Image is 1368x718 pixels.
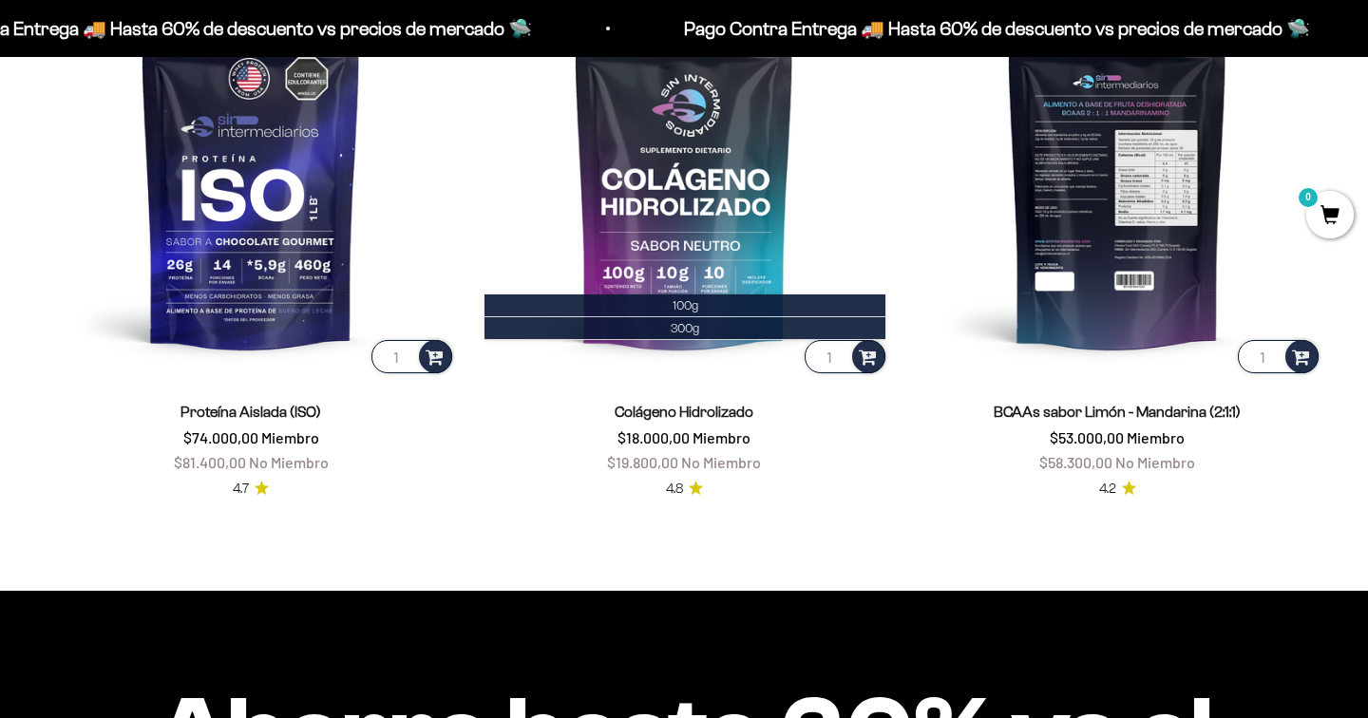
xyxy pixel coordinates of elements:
a: 4.74.7 de 5.0 estrellas [233,479,269,500]
span: $19.800,00 [607,453,678,471]
a: Colágeno Hidrolizado [615,404,753,420]
mark: 0 [1297,186,1320,209]
span: $81.400,00 [174,453,246,471]
span: 4.7 [233,479,249,500]
span: No Miembro [1115,453,1195,471]
span: $18.000,00 [617,428,690,446]
span: 4.8 [666,479,683,500]
span: 4.2 [1099,479,1116,500]
span: 100g [673,298,698,312]
span: Miembro [693,428,750,446]
a: 4.24.2 de 5.0 estrellas [1099,479,1136,500]
a: 0 [1306,206,1354,227]
span: $58.300,00 [1039,453,1112,471]
a: BCAAs sabor Limón - Mandarina (2:1:1) [994,404,1241,420]
span: No Miembro [681,453,761,471]
a: Proteína Aislada (ISO) [180,404,321,420]
a: 4.84.8 de 5.0 estrellas [666,479,703,500]
span: Miembro [1127,428,1185,446]
span: $53.000,00 [1050,428,1124,446]
span: $74.000,00 [183,428,258,446]
span: No Miembro [249,453,329,471]
span: 300g [671,321,699,335]
p: Pago Contra Entrega 🚚 Hasta 60% de descuento vs precios de mercado 🛸 [680,13,1306,44]
span: Miembro [261,428,319,446]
